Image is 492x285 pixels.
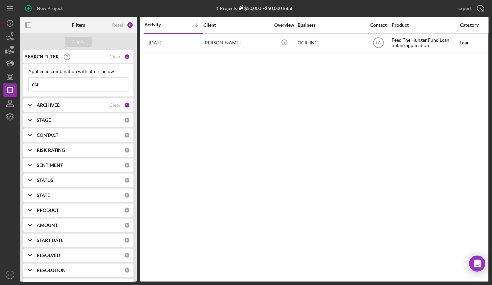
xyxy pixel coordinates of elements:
[8,273,12,277] text: LC
[392,34,458,52] div: Feed The Hunger Fund Loan online application
[37,253,60,258] b: RESOLVED
[20,2,69,15] button: New Project
[124,132,130,138] div: 0
[124,192,130,198] div: 0
[124,237,130,243] div: 0
[272,22,297,28] div: Overview
[37,117,51,123] b: STAGE
[124,54,130,60] div: 1
[37,178,53,183] b: STATUS
[109,54,121,59] div: Clear
[203,34,270,52] div: [PERSON_NAME]
[376,41,381,45] text: LC
[469,256,485,272] div: Open Intercom Messenger
[72,22,85,28] b: Filters
[124,222,130,228] div: 0
[72,37,85,47] div: Apply
[124,252,130,258] div: 0
[37,193,50,198] b: STATE
[216,5,292,11] div: 1 Projects • $50,000 Total
[37,238,63,243] b: START DATE
[298,22,364,28] div: Business
[124,207,130,213] div: 0
[37,268,66,273] b: RESOLUTION
[109,102,121,108] div: Clear
[28,69,128,74] div: Applied in combination with filters below
[298,34,364,52] div: OCR, INC
[237,5,261,11] div: $50,000
[37,102,60,108] b: ARCHIVED
[460,34,491,52] div: Loan
[124,147,130,153] div: 0
[124,102,130,108] div: 1
[124,177,130,183] div: 0
[65,37,92,47] button: Apply
[37,163,63,168] b: SENTIMENT
[392,22,458,28] div: Product
[37,132,58,138] b: CONTACT
[3,268,17,282] button: LC
[37,223,58,228] b: AMOUNT
[451,2,489,15] button: Export
[25,54,59,59] b: SEARCH FILTER
[149,40,163,45] time: 2025-01-12 06:12
[203,22,270,28] div: Client
[366,22,391,28] div: Contact
[124,162,130,168] div: 0
[37,148,65,153] b: RISK RATING
[124,117,130,123] div: 0
[127,22,133,28] div: 2
[37,2,63,15] div: New Project
[144,22,174,27] div: Activity
[112,22,123,28] div: Reset
[460,22,491,28] div: Category
[37,208,59,213] b: PRODUCT
[458,2,472,15] div: Export
[124,267,130,273] div: 0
